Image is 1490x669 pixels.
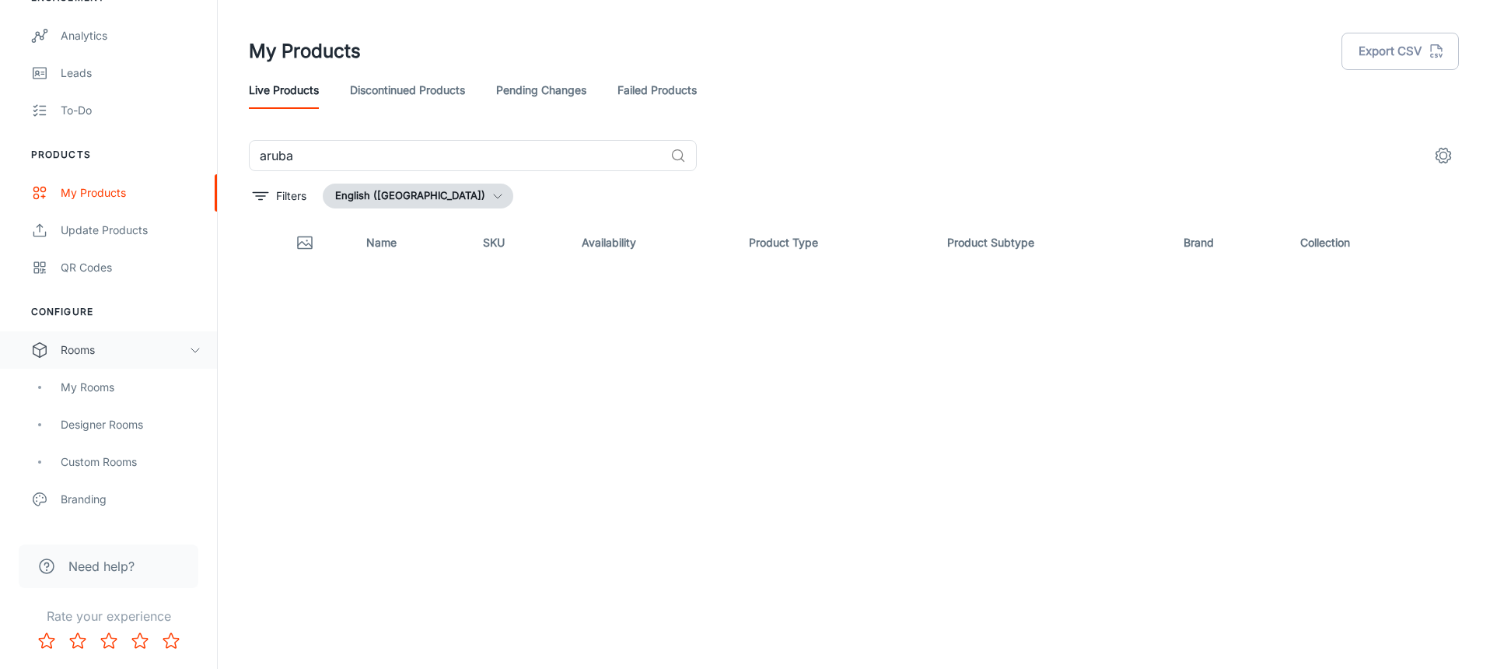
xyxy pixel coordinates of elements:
[61,416,201,433] div: Designer Rooms
[61,259,201,276] div: QR Codes
[569,221,736,264] th: Availability
[617,72,697,109] a: Failed Products
[93,625,124,657] button: Rate 3 star
[12,607,205,625] p: Rate your experience
[61,65,201,82] div: Leads
[736,221,935,264] th: Product Type
[249,37,361,65] h1: My Products
[935,221,1171,264] th: Product Subtype
[249,140,664,171] input: Search
[1171,221,1288,264] th: Brand
[350,72,465,109] a: Discontinued Products
[296,233,314,252] svg: Thumbnail
[61,454,201,471] div: Custom Rooms
[249,72,319,109] a: Live Products
[249,184,310,208] button: filter
[276,187,306,205] p: Filters
[496,72,586,109] a: Pending Changes
[354,221,470,264] th: Name
[1288,221,1459,264] th: Collection
[61,379,201,396] div: My Rooms
[124,625,156,657] button: Rate 4 star
[61,102,201,119] div: To-do
[31,625,62,657] button: Rate 1 star
[470,221,569,264] th: SKU
[61,27,201,44] div: Analytics
[62,625,93,657] button: Rate 2 star
[61,491,201,508] div: Branding
[1341,33,1459,70] button: Export CSV
[1428,140,1459,171] button: settings
[68,557,135,576] span: Need help?
[61,342,189,359] div: Rooms
[323,184,513,208] button: English ([GEOGRAPHIC_DATA])
[61,184,201,201] div: My Products
[61,222,201,239] div: Update Products
[156,625,187,657] button: Rate 5 star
